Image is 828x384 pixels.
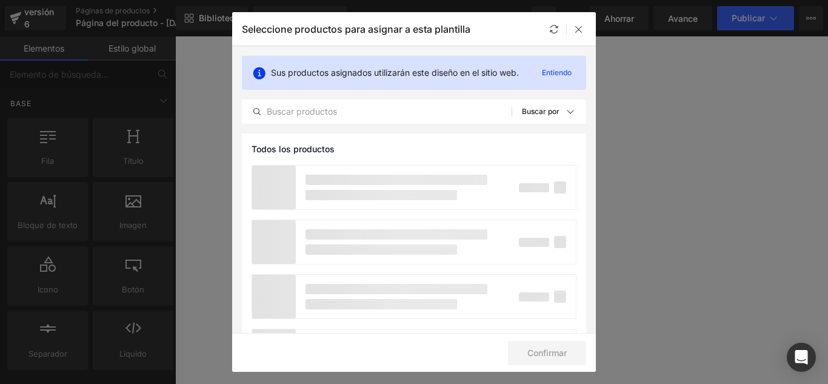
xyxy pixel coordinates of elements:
[271,67,519,78] font: Sus productos asignados utilizarán este diseño en el sitio web.
[527,348,567,358] font: Confirmar
[508,341,586,365] button: Confirmar
[242,104,512,119] input: Buscar productos
[242,23,470,35] font: Seleccione productos para asignar a esta plantilla
[252,144,335,154] font: Todos los productos
[787,343,816,372] div: Abrir Intercom Messenger
[522,107,559,116] font: Buscar por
